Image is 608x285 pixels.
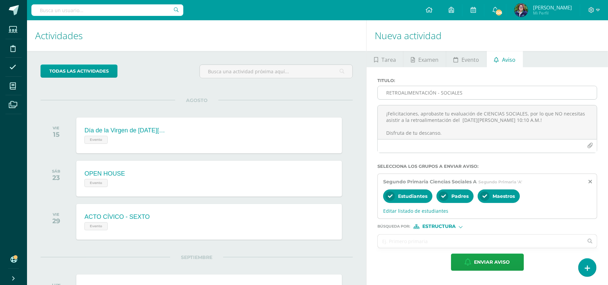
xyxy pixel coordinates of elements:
[422,225,456,228] span: Estructura
[495,9,503,16] span: 226
[418,52,439,68] span: Examen
[367,51,403,67] a: Tarea
[52,217,60,225] div: 29
[493,193,515,199] span: Maestros
[84,136,108,144] span: Evento
[533,4,572,11] span: [PERSON_NAME]
[378,105,597,139] textarea: ¡Felicitaciones, aprobaste tu evaluación de CIENCIAS SOCIALES, por lo que NO necesitas asistir a ...
[378,86,597,99] input: Titulo
[52,169,60,174] div: SÁB
[52,174,60,182] div: 23
[514,3,528,17] img: cd816e1d9b99ce6ebfda1176cabbab92.png
[170,254,223,260] span: SEPTIEMBRE
[41,64,117,78] a: todas las Actividades
[375,20,600,51] h1: Nueva actividad
[446,51,486,67] a: Evento
[461,52,479,68] span: Evento
[53,130,59,138] div: 15
[383,208,591,214] span: Editar listado de estudiantes
[35,20,358,51] h1: Actividades
[502,52,516,68] span: Aviso
[84,213,150,221] div: ACTO CÍVICO - SEXTO
[381,52,396,68] span: Tarea
[52,212,60,217] div: VIE
[398,193,427,199] span: Estudiantes
[383,179,477,185] span: Segundo Primaria Ciencias Sociales A
[200,65,353,78] input: Busca una actividad próxima aquí...
[478,179,522,184] span: Segundo Primaria 'A'
[84,127,165,134] div: Día de la Virgen de [DATE][PERSON_NAME] - Asueto
[474,254,510,270] span: Enviar aviso
[84,179,108,187] span: Evento
[414,224,464,229] div: [object Object]
[378,235,583,248] input: Ej. Primero primaria
[31,4,183,16] input: Busca un usuario...
[53,126,59,130] div: VIE
[533,10,572,16] span: Mi Perfil
[84,222,108,230] span: Evento
[377,225,410,228] span: Búsqueda por :
[487,51,523,67] a: Aviso
[451,193,469,199] span: Padres
[84,170,125,177] div: OPEN HOUSE
[403,51,446,67] a: Examen
[175,97,218,103] span: AGOSTO
[377,164,597,169] label: Selecciona los grupos a enviar aviso :
[451,254,524,271] button: Enviar aviso
[377,78,597,83] label: Titulo :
